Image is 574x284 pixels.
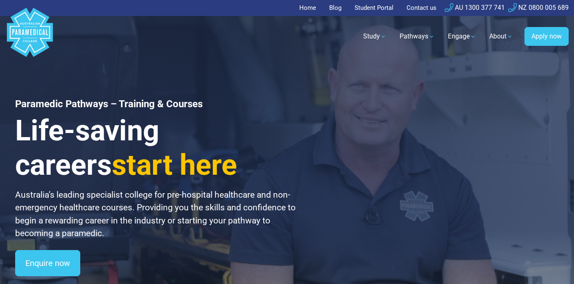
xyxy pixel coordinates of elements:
a: Apply now [524,27,569,46]
a: Study [358,25,391,48]
a: Australian Paramedical College [5,16,54,57]
h1: Paramedic Pathways – Training & Courses [15,98,297,110]
a: Enquire now [15,250,80,276]
h3: Life-saving careers [15,113,297,182]
span: start here [112,148,237,182]
p: Australia’s leading specialist college for pre-hospital healthcare and non-emergency healthcare c... [15,189,297,240]
a: Pathways [395,25,440,48]
a: About [484,25,518,48]
a: NZ 0800 005 689 [508,4,569,11]
a: Engage [443,25,481,48]
a: AU 1300 377 741 [445,4,505,11]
